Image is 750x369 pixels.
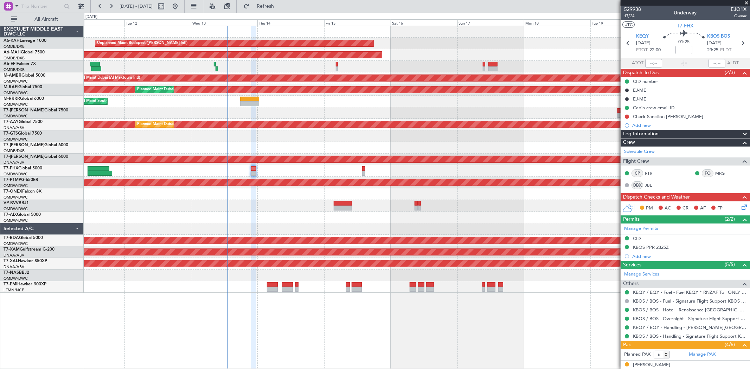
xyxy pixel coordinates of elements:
[624,148,655,155] a: Schedule Crew
[700,205,706,212] span: AF
[251,4,280,9] span: Refresh
[622,21,635,28] button: UTC
[633,333,746,339] a: KBOS / BOS - Handling - Signature Flight Support KBOS / BOS
[633,114,703,119] div: Check Sanction [PERSON_NAME]
[4,264,24,270] a: DNAA/ABV
[4,73,21,78] span: M-AMBR
[4,236,19,240] span: T7-BDA
[4,131,18,136] span: T7-GTS
[689,351,716,358] a: Manage PAX
[4,189,22,194] span: T7-ONEX
[623,130,659,138] span: Leg Information
[624,225,658,232] a: Manage Permits
[137,119,206,130] div: Planned Maint Dubai (Al Maktoum Intl)
[4,253,24,258] a: DNAA/ABV
[4,97,20,101] span: M-RRRR
[4,247,55,252] a: T7-XAMGulfstream G-200
[645,170,661,176] a: RTR
[725,69,735,76] span: (2/3)
[632,122,746,128] div: Add new
[636,33,649,40] span: KEQY
[674,9,697,17] div: Underway
[633,362,670,369] div: [PERSON_NAME]
[702,169,713,177] div: FO
[4,178,38,182] a: T7-P1MPG-650ER
[636,40,650,47] span: [DATE]
[649,47,661,54] span: 22:00
[457,19,524,26] div: Sun 17
[623,341,631,349] span: Pax
[324,19,391,26] div: Fri 15
[4,201,29,205] a: VP-BVVBBJ1
[71,96,114,106] div: Planned Maint Southend
[4,241,28,246] a: OMDW/DWC
[4,108,44,112] span: T7-[PERSON_NAME]
[707,40,722,47] span: [DATE]
[4,97,44,101] a: M-RRRRGlobal 6000
[58,19,124,26] div: Mon 11
[4,50,45,54] a: A6-MAHGlobal 7500
[8,14,76,25] button: All Aircraft
[624,271,659,278] a: Manage Services
[590,19,657,26] div: Tue 19
[633,316,746,322] a: KBOS / BOS - Overnight - Signature Flight Support KBOS / BOS
[731,13,746,19] span: Owner
[4,120,43,124] a: T7-AAYGlobal 7500
[4,218,28,223] a: OMDW/DWC
[4,62,17,66] span: A6-EFI
[633,307,746,313] a: KBOS / BOS - Hotel - Renaissance [GEOGRAPHIC_DATA] KBOS / BOS
[4,259,47,263] a: T7-XALHawker 850XP
[707,47,718,54] span: 23:25
[715,170,731,176] a: MRG
[707,33,730,40] span: KBOS BOS
[4,183,28,188] a: OMDW/DWC
[623,215,640,224] span: Permits
[4,189,41,194] a: T7-ONEXFalcon 8X
[623,138,635,147] span: Crew
[4,85,18,89] span: M-RAFI
[645,182,661,188] a: JBE
[191,19,257,26] div: Wed 13
[4,195,28,200] a: OMDW/DWC
[240,1,282,12] button: Refresh
[4,276,28,281] a: OMDW/DWC
[4,155,44,159] span: T7-[PERSON_NAME]
[4,143,68,147] a: T7-[PERSON_NAME]Global 6000
[21,1,62,12] input: Trip Number
[137,84,206,95] div: Planned Maint Dubai (Al Maktoum Intl)
[725,341,735,348] span: (4/6)
[4,114,28,119] a: OMDW/DWC
[632,60,643,67] span: ATOT
[4,178,21,182] span: T7-P1MP
[633,324,746,330] a: KEQY / EQY - Handling - [PERSON_NAME][GEOGRAPHIC_DATA]
[4,259,18,263] span: T7-XAL
[632,169,643,177] div: CP
[624,6,641,13] span: 529938
[4,247,20,252] span: T7-XAM
[4,282,17,286] span: T7-EMI
[624,351,650,358] label: Planned PAX
[678,39,690,46] span: 01:25
[4,125,24,130] a: DNAA/ABV
[633,87,646,93] div: EJ-ME
[4,85,42,89] a: M-RAFIGlobal 7500
[124,19,191,26] div: Tue 12
[4,143,44,147] span: T7-[PERSON_NAME]
[623,193,690,201] span: Dispatch Checks and Weather
[4,166,18,170] span: T7-FHX
[633,289,746,295] a: KEQY / EQY - Fuel - Fuel KEQY * RNZAF Toll ONLY * EASTERN AVIATION FUELS INC DBA TITAN AVIATION F...
[623,261,641,269] span: Services
[4,213,17,217] span: T7-AIX
[4,287,24,293] a: LFMN/NCE
[4,137,28,142] a: OMDW/DWC
[633,298,746,304] a: KBOS / BOS - Fuel - Signature Flight Support KBOS / BOS
[4,67,25,72] a: OMDB/DXB
[4,271,29,275] a: T7-NASBBJ2
[4,236,43,240] a: T7-BDAGlobal 5000
[71,73,140,83] div: Planned Maint Dubai (Al Maktoum Intl)
[4,39,20,43] span: A6-KAH
[665,205,671,212] span: AC
[4,108,68,112] a: T7-[PERSON_NAME]Global 7500
[646,205,653,212] span: PM
[633,78,658,84] div: CID number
